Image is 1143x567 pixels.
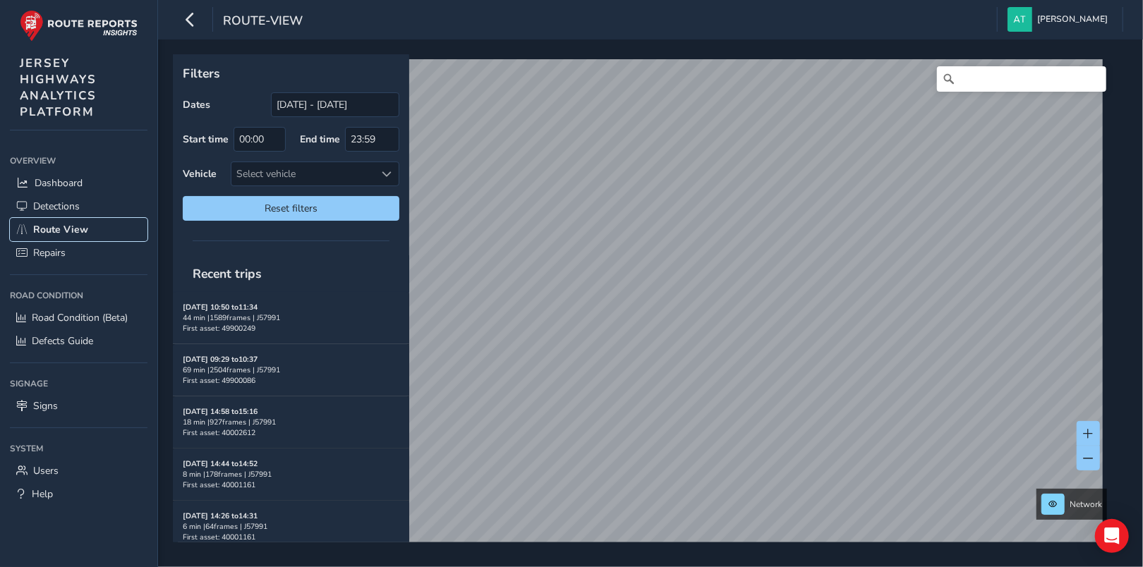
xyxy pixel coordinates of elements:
span: Network [1070,499,1102,510]
button: [PERSON_NAME] [1008,7,1113,32]
div: Road Condition [10,285,147,306]
a: Detections [10,195,147,218]
strong: [DATE] 10:50 to 11:34 [183,302,258,312]
p: Filters [183,64,399,83]
div: Signage [10,373,147,394]
a: Road Condition (Beta) [10,306,147,329]
a: Users [10,459,147,482]
button: Reset filters [183,196,399,221]
a: Repairs [10,241,147,264]
a: Defects Guide [10,329,147,353]
label: Vehicle [183,167,217,181]
span: Help [32,487,53,501]
div: 69 min | 2504 frames | J57991 [183,365,399,375]
strong: [DATE] 14:44 to 14:52 [183,458,258,469]
a: Route View [10,218,147,241]
div: Open Intercom Messenger [1095,519,1129,553]
a: Dashboard [10,171,147,195]
span: Signs [33,399,58,413]
span: Defects Guide [32,334,93,348]
img: diamond-layout [1008,7,1032,32]
div: 8 min | 178 frames | J57991 [183,469,399,480]
span: First asset: 40001161 [183,480,255,490]
strong: [DATE] 14:58 to 15:16 [183,406,258,417]
span: Repairs [33,246,66,260]
label: Dates [183,98,210,111]
span: [PERSON_NAME] [1037,7,1108,32]
label: End time [300,133,340,146]
strong: [DATE] 14:26 to 14:31 [183,511,258,521]
span: Route View [33,223,88,236]
a: Help [10,482,147,506]
strong: [DATE] 09:29 to 10:37 [183,354,258,365]
img: rr logo [20,10,138,42]
div: 44 min | 1589 frames | J57991 [183,312,399,323]
div: 6 min | 64 frames | J57991 [183,521,399,532]
span: Dashboard [35,176,83,190]
span: route-view [223,12,303,32]
div: 18 min | 927 frames | J57991 [183,417,399,427]
span: First asset: 40002612 [183,427,255,438]
label: Start time [183,133,229,146]
span: Reset filters [193,202,389,215]
span: Road Condition (Beta) [32,311,128,324]
span: JERSEY HIGHWAYS ANALYTICS PLATFORM [20,55,97,120]
canvas: Map [178,59,1103,559]
span: Recent trips [183,255,272,292]
span: First asset: 40001161 [183,532,255,542]
a: Signs [10,394,147,417]
span: First asset: 49900249 [183,323,255,334]
input: Search [937,66,1106,92]
div: System [10,438,147,459]
span: Detections [33,200,80,213]
span: First asset: 49900086 [183,375,255,386]
div: Overview [10,150,147,171]
span: Users [33,464,59,477]
div: Select vehicle [231,162,375,185]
